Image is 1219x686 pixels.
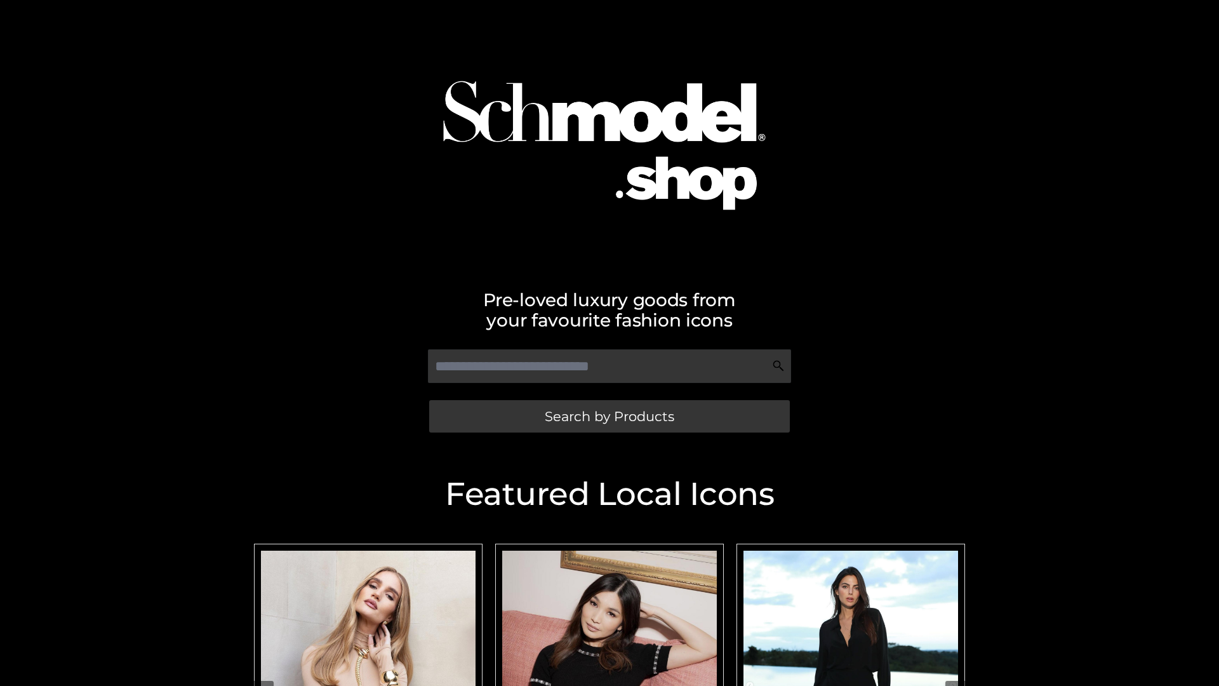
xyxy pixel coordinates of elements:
img: Search Icon [772,360,785,372]
h2: Featured Local Icons​ [248,478,971,510]
a: Search by Products [429,400,790,433]
h2: Pre-loved luxury goods from your favourite fashion icons [248,290,971,330]
span: Search by Products [545,410,674,423]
